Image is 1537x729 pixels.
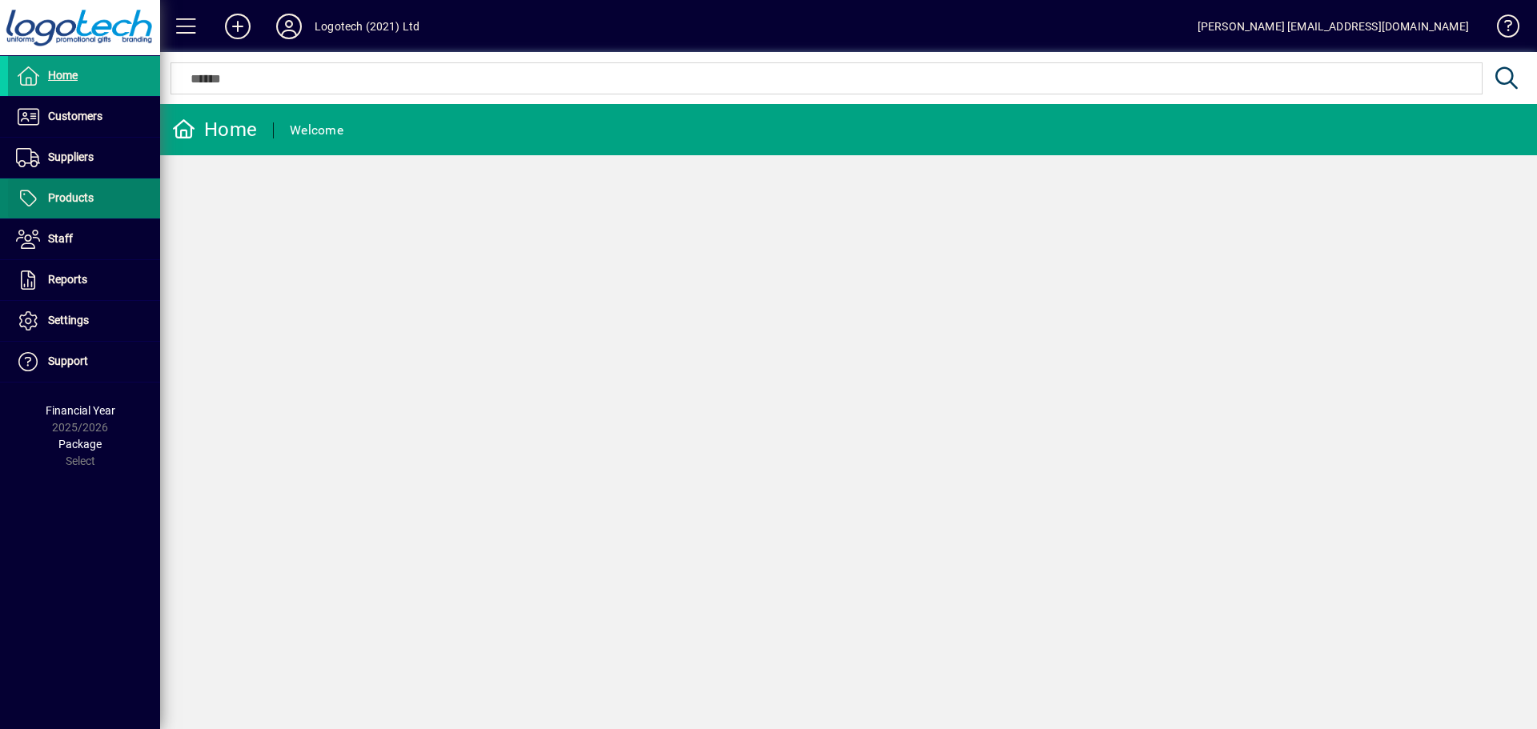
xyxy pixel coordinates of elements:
div: [PERSON_NAME] [EMAIL_ADDRESS][DOMAIN_NAME] [1198,14,1469,39]
a: Products [8,178,160,218]
a: Customers [8,97,160,137]
span: Reports [48,273,87,286]
a: Suppliers [8,138,160,178]
a: Staff [8,219,160,259]
span: Suppliers [48,150,94,163]
button: Profile [263,12,315,41]
span: Products [48,191,94,204]
a: Settings [8,301,160,341]
span: Support [48,354,88,367]
button: Add [212,12,263,41]
span: Settings [48,314,89,326]
span: Staff [48,232,73,245]
span: Home [48,69,78,82]
div: Welcome [290,118,343,143]
span: Package [58,438,102,451]
div: Home [172,117,257,142]
span: Financial Year [46,404,115,417]
a: Reports [8,260,160,300]
div: Logotech (2021) Ltd [315,14,419,39]
a: Knowledge Base [1485,3,1517,55]
span: Customers [48,110,102,122]
a: Support [8,342,160,382]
